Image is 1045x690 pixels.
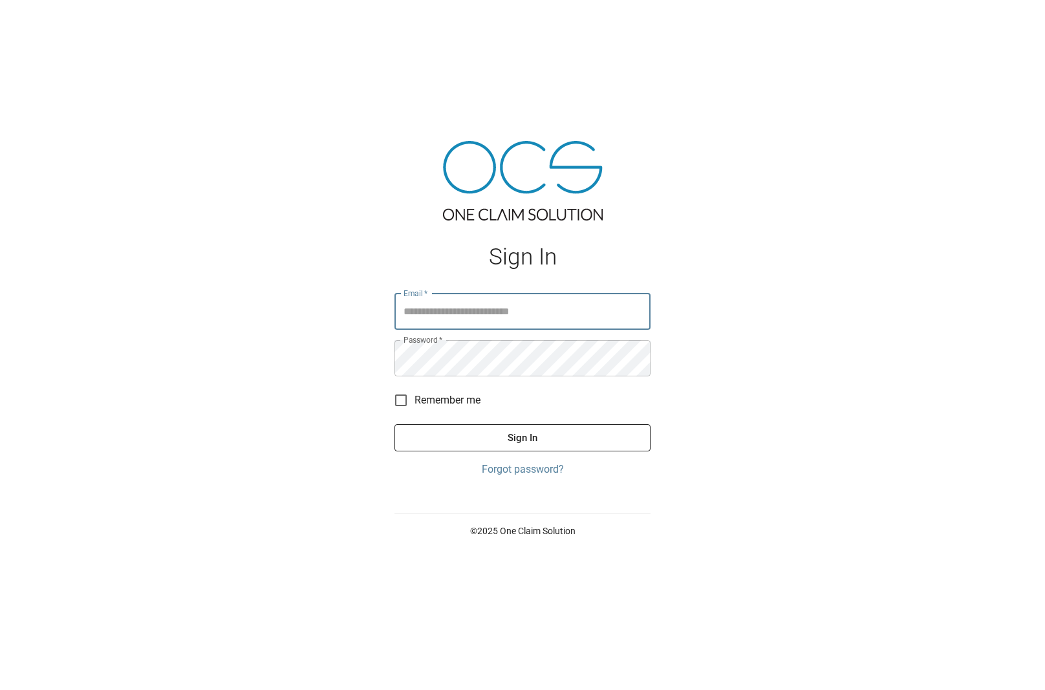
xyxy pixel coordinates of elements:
a: Forgot password? [394,462,651,477]
span: Remember me [415,393,480,408]
p: © 2025 One Claim Solution [394,524,651,537]
button: Sign In [394,424,651,451]
img: ocs-logo-white-transparent.png [16,8,67,34]
label: Email [404,288,428,299]
label: Password [404,334,442,345]
img: ocs-logo-tra.png [443,141,603,221]
h1: Sign In [394,244,651,270]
